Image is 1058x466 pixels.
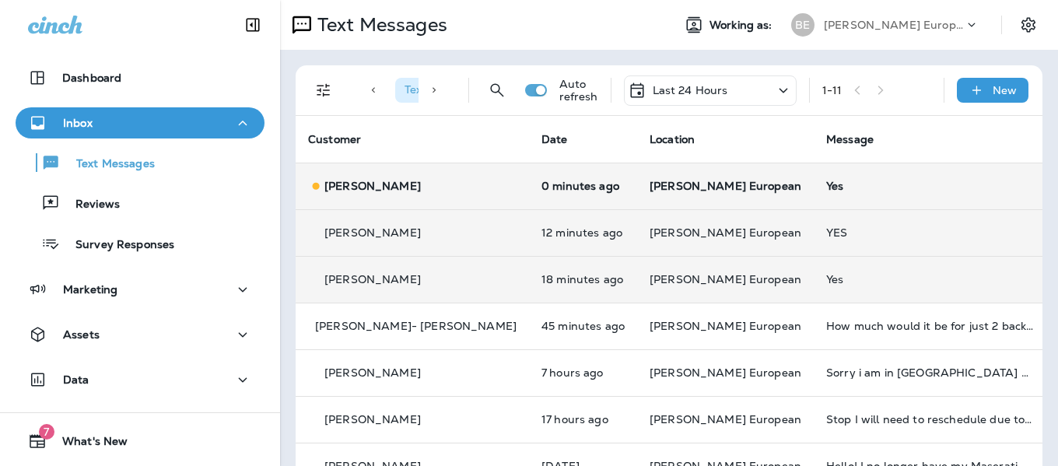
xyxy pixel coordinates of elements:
[541,132,568,146] span: Date
[541,413,625,426] p: Sep 17, 2025 06:03 PM
[1014,11,1042,39] button: Settings
[324,413,421,426] p: [PERSON_NAME]
[308,75,339,106] button: Filters
[16,107,264,138] button: Inbox
[826,320,1035,332] div: How much would it be for just 2 back tires and alignment?
[650,132,695,146] span: Location
[315,320,517,332] p: [PERSON_NAME]- [PERSON_NAME]
[482,75,513,106] button: Search Messages
[16,319,264,350] button: Assets
[16,187,264,219] button: Reviews
[822,84,843,96] div: 1 - 11
[324,226,421,239] p: [PERSON_NAME]
[650,179,801,193] span: [PERSON_NAME] European
[62,72,121,84] p: Dashboard
[16,62,264,93] button: Dashboard
[541,320,625,332] p: Sep 18, 2025 10:51 AM
[650,412,801,426] span: [PERSON_NAME] European
[541,366,625,379] p: Sep 18, 2025 04:10 AM
[60,198,120,212] p: Reviews
[395,78,554,103] div: Text Direction:Incoming
[650,319,801,333] span: [PERSON_NAME] European
[826,413,1035,426] div: Stop I will need to reschedule due to my schedule. I will call to make my new appointment
[16,274,264,305] button: Marketing
[405,82,528,96] span: Text Direction : Incoming
[826,366,1035,379] div: Sorry i am in Poland until 10 OCR. thank you
[63,328,100,341] p: Assets
[324,366,421,379] p: [PERSON_NAME]
[47,435,128,454] span: What's New
[559,78,598,103] p: Auto refresh
[541,226,625,239] p: Sep 18, 2025 11:25 AM
[324,180,421,192] p: [PERSON_NAME]
[61,157,155,172] p: Text Messages
[650,226,801,240] span: [PERSON_NAME] European
[709,19,776,32] span: Working as:
[653,84,728,96] p: Last 24 Hours
[63,283,117,296] p: Marketing
[39,424,54,440] span: 7
[63,373,89,386] p: Data
[311,13,447,37] p: Text Messages
[63,117,93,129] p: Inbox
[650,272,801,286] span: [PERSON_NAME] European
[541,273,625,286] p: Sep 18, 2025 11:19 AM
[650,366,801,380] span: [PERSON_NAME] European
[824,19,964,31] p: [PERSON_NAME] European Autoworks
[324,273,421,286] p: [PERSON_NAME]
[16,227,264,260] button: Survey Responses
[16,364,264,395] button: Data
[60,238,174,253] p: Survey Responses
[826,132,874,146] span: Message
[826,180,1035,192] div: Yes
[308,132,361,146] span: Customer
[541,180,625,192] p: Sep 18, 2025 11:36 AM
[826,273,1035,286] div: Yes
[231,9,275,40] button: Collapse Sidebar
[826,226,1035,239] div: YES
[16,426,264,457] button: 7What's New
[993,84,1017,96] p: New
[791,13,815,37] div: BE
[16,146,264,179] button: Text Messages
